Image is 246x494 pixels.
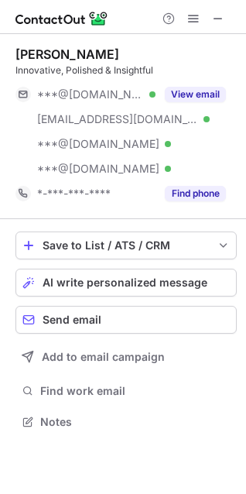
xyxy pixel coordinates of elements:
button: AI write personalized message [15,269,237,297]
span: AI write personalized message [43,276,207,289]
button: Send email [15,306,237,334]
span: Send email [43,314,101,326]
button: Find work email [15,380,237,402]
span: Notes [40,415,231,429]
img: ContactOut v5.3.10 [15,9,108,28]
span: [EMAIL_ADDRESS][DOMAIN_NAME] [37,112,198,126]
button: save-profile-one-click [15,232,237,259]
span: Add to email campaign [42,351,165,363]
button: Add to email campaign [15,343,237,371]
button: Reveal Button [165,186,226,201]
button: Reveal Button [165,87,226,102]
div: Innovative, Polished & Insightful [15,63,237,77]
span: ***@[DOMAIN_NAME] [37,87,144,101]
span: Find work email [40,384,231,398]
span: ***@[DOMAIN_NAME] [37,162,159,176]
div: [PERSON_NAME] [15,46,119,62]
span: ***@[DOMAIN_NAME] [37,137,159,151]
button: Notes [15,411,237,433]
div: Save to List / ATS / CRM [43,239,210,252]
